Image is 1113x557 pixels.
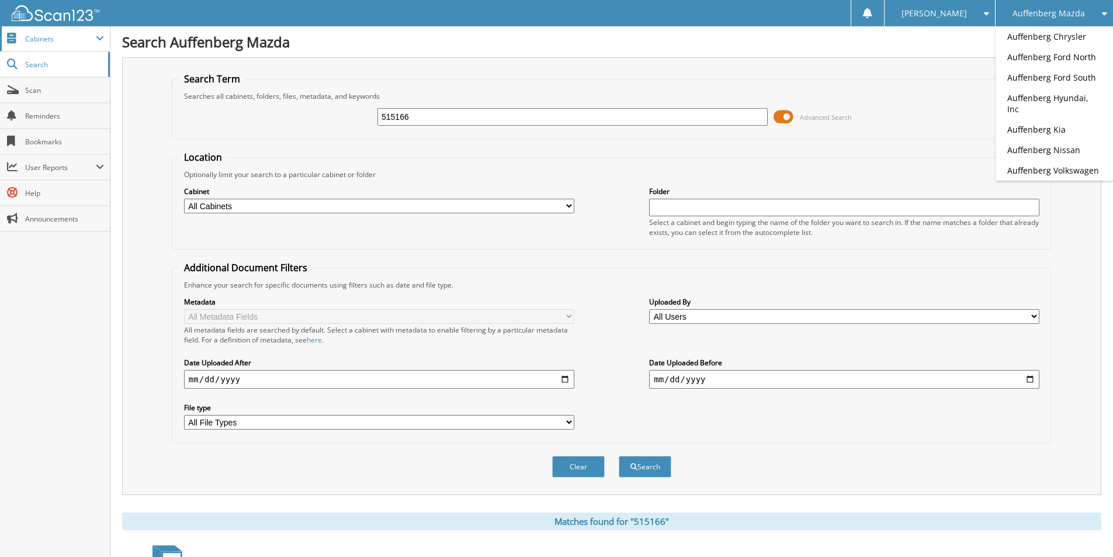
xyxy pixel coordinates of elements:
label: Uploaded By [649,297,1039,307]
h1: Search Auffenberg Mazda [122,32,1101,51]
label: File type [184,403,574,413]
a: here [307,335,322,345]
legend: Location [178,151,228,164]
span: Announcements [25,214,104,224]
span: Reminders [25,111,104,121]
div: Searches all cabinets, folders, files, metadata, and keywords [178,91,1045,101]
div: Select a cabinet and begin typing the name of the folder you want to search in. If the name match... [649,217,1039,237]
a: Auffenberg Volkswagen [996,160,1113,181]
span: User Reports [25,162,96,172]
span: Search [25,60,102,70]
iframe: Chat Widget [1055,501,1113,557]
div: Optionally limit your search to a particular cabinet or folder [178,169,1045,179]
div: Enhance your search for specific documents using filters such as date and file type. [178,280,1045,290]
a: Auffenberg Ford North [996,47,1113,67]
span: Help [25,188,104,198]
input: end [649,370,1039,389]
div: Matches found for "515166" [122,513,1101,530]
button: Search [619,456,671,478]
legend: Additional Document Filters [178,261,313,274]
label: Metadata [184,297,574,307]
span: Bookmarks [25,137,104,147]
div: All metadata fields are searched by default. Select a cabinet with metadata to enable filtering b... [184,325,574,345]
a: Auffenberg Hyundai, Inc [996,88,1113,119]
span: Advanced Search [800,113,852,122]
label: Folder [649,186,1039,196]
span: Cabinets [25,34,96,44]
span: Auffenberg Mazda [1013,10,1085,17]
a: Auffenberg Nissan [996,140,1113,160]
label: Date Uploaded Before [649,358,1039,368]
button: Clear [552,456,605,478]
legend: Search Term [178,72,246,85]
img: scan123-logo-white.svg [12,5,99,21]
a: Auffenberg Kia [996,119,1113,140]
span: Scan [25,85,104,95]
label: Cabinet [184,186,574,196]
label: Date Uploaded After [184,358,574,368]
a: Auffenberg Chrysler [996,26,1113,47]
span: [PERSON_NAME] [902,10,967,17]
a: Auffenberg Ford South [996,67,1113,88]
input: start [184,370,574,389]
